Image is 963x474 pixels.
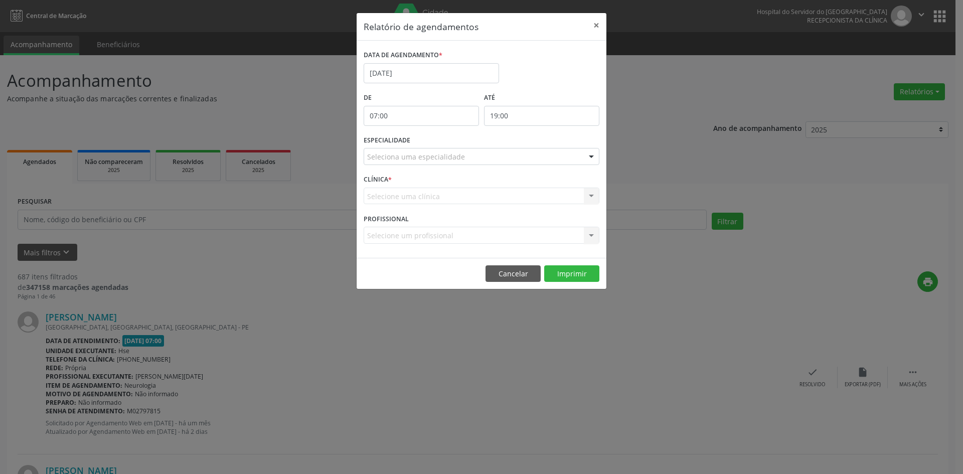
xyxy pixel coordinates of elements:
input: Selecione o horário inicial [364,106,479,126]
input: Selecione uma data ou intervalo [364,63,499,83]
button: Imprimir [544,265,599,282]
h5: Relatório de agendamentos [364,20,478,33]
span: Seleciona uma especialidade [367,151,465,162]
button: Close [586,13,606,38]
label: ATÉ [484,90,599,106]
input: Selecione o horário final [484,106,599,126]
label: De [364,90,479,106]
label: DATA DE AGENDAMENTO [364,48,442,63]
label: PROFISSIONAL [364,211,409,227]
label: ESPECIALIDADE [364,133,410,148]
button: Cancelar [486,265,541,282]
